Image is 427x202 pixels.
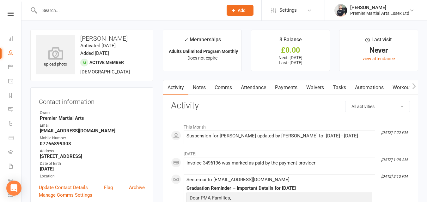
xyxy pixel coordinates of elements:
[40,141,145,147] strong: 07766899308
[257,55,324,65] p: Next: [DATE] Last: [DATE]
[345,47,412,54] div: Never
[8,46,21,61] a: People
[171,101,410,111] h3: Activity
[163,80,188,95] a: Activity
[89,60,124,65] span: Active member
[365,36,392,47] div: Last visit
[257,47,324,54] div: £0.00
[381,174,407,179] i: [DATE] 3:13 PM
[8,61,21,75] a: Calendar
[186,133,372,139] div: Suspension for [PERSON_NAME] updated by [PERSON_NAME] to: [DATE] - [DATE]
[227,5,253,16] button: Add
[388,80,418,95] a: Workouts
[171,120,410,130] li: This Month
[187,55,217,61] span: Does not expire
[350,5,409,10] div: [PERSON_NAME]
[271,80,302,95] a: Payments
[39,96,145,105] h3: Contact information
[363,56,395,61] a: view attendance
[238,8,246,13] span: Add
[8,75,21,89] a: Payments
[381,158,407,162] i: [DATE] 1:28 AM
[39,191,92,199] a: Manage Comms Settings
[38,6,218,15] input: Search...
[169,49,238,54] strong: Adults Unlimited Program Monthly
[184,36,221,47] div: Memberships
[40,148,145,154] div: Address
[80,69,130,75] span: [DEMOGRAPHIC_DATA]
[40,128,145,134] strong: [EMAIL_ADDRESS][DOMAIN_NAME]
[40,173,145,179] div: Location
[334,4,347,17] img: thumb_image1616261423.png
[351,80,388,95] a: Automations
[80,43,116,49] time: Activated [DATE]
[188,80,210,95] a: Notes
[39,184,88,191] a: Update Contact Details
[8,131,21,146] a: Product Sales
[236,80,271,95] a: Attendance
[8,32,21,46] a: Dashboard
[171,147,410,157] li: [DATE]
[40,153,145,159] strong: [STREET_ADDRESS]
[40,161,145,167] div: Date of Birth
[279,36,302,47] div: $ Balance
[8,89,21,103] a: Reports
[40,110,145,116] div: Owner
[36,47,75,68] div: upload photo
[40,166,145,172] strong: [DATE]
[6,181,21,196] div: Open Intercom Messenger
[36,35,148,42] h3: [PERSON_NAME]
[129,184,145,191] a: Archive
[210,80,236,95] a: Comms
[186,160,372,166] div: Invoice 3496196 was marked as paid by the payment provider
[302,80,328,95] a: Waivers
[40,115,145,121] strong: Premier Martial Arts
[328,80,351,95] a: Tasks
[350,10,409,16] div: Premier Martial Arts Essex Ltd
[381,130,407,135] i: [DATE] 7:22 PM
[40,123,145,129] div: Email
[40,135,145,141] div: Mobile Number
[80,50,109,56] time: Added [DATE]
[279,3,297,17] span: Settings
[104,184,113,191] a: Flag
[186,177,290,182] span: Sent email to [EMAIL_ADDRESS][DOMAIN_NAME]
[186,186,372,191] div: Graduation Reminder – Important Details for [DATE]
[184,37,188,43] i: ✓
